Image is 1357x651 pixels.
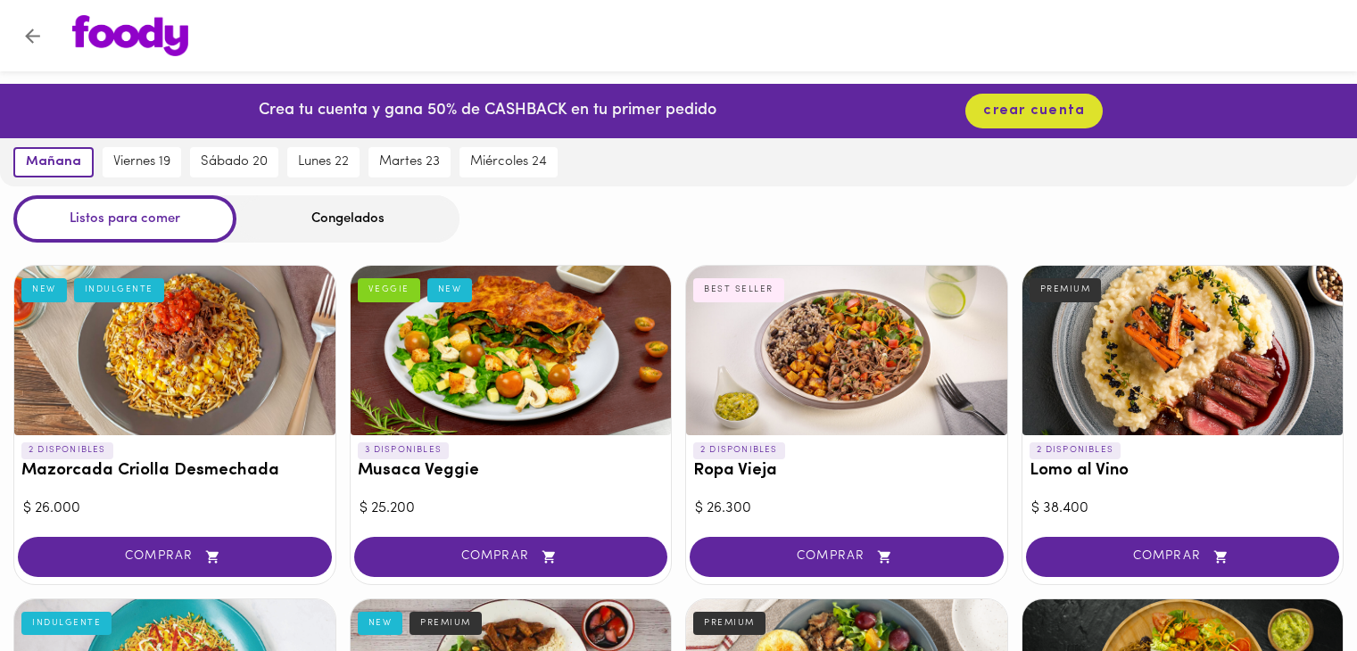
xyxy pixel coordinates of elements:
div: NEW [427,278,473,301]
p: 3 DISPONIBLES [358,442,450,458]
button: COMPRAR [354,537,668,577]
button: miércoles 24 [459,147,558,177]
div: NEW [21,278,67,301]
span: sábado 20 [201,154,268,170]
span: COMPRAR [40,549,310,564]
button: sábado 20 [190,147,278,177]
button: COMPRAR [690,537,1004,577]
div: INDULGENTE [21,612,112,635]
h3: Ropa Vieja [693,462,1000,481]
h3: Musaca Veggie [358,462,665,481]
img: logo.png [72,15,188,56]
span: mañana [26,154,81,170]
h3: Lomo al Vino [1030,462,1336,481]
div: $ 25.200 [360,499,663,519]
div: $ 38.400 [1031,499,1335,519]
span: lunes 22 [298,154,349,170]
div: Mazorcada Criolla Desmechada [14,266,335,435]
button: Volver [11,14,54,58]
div: PREMIUM [693,612,765,635]
span: COMPRAR [712,549,981,564]
span: martes 23 [379,154,440,170]
button: COMPRAR [1026,537,1340,577]
div: BEST SELLER [693,278,784,301]
button: mañana [13,147,94,177]
p: 2 DISPONIBLES [1030,442,1121,458]
div: PREMIUM [410,612,482,635]
div: Congelados [236,195,459,243]
div: Listos para comer [13,195,236,243]
div: PREMIUM [1030,278,1102,301]
div: Lomo al Vino [1022,266,1344,435]
div: VEGGIE [358,278,420,301]
p: 2 DISPONIBLES [21,442,113,458]
button: martes 23 [368,147,451,177]
div: Ropa Vieja [686,266,1007,435]
span: COMPRAR [376,549,646,564]
div: $ 26.000 [23,499,327,519]
p: Crea tu cuenta y gana 50% de CASHBACK en tu primer pedido [259,100,716,123]
button: lunes 22 [287,147,360,177]
div: INDULGENTE [74,278,164,301]
button: COMPRAR [18,537,332,577]
span: crear cuenta [983,103,1085,119]
iframe: Messagebird Livechat Widget [1254,548,1339,633]
span: COMPRAR [1048,549,1318,564]
p: 2 DISPONIBLES [693,442,785,458]
span: miércoles 24 [470,154,547,170]
button: crear cuenta [965,94,1103,128]
div: Musaca Veggie [351,266,672,435]
span: viernes 19 [113,154,170,170]
div: NEW [358,612,403,635]
h3: Mazorcada Criolla Desmechada [21,462,328,481]
button: viernes 19 [103,147,181,177]
div: $ 26.300 [695,499,998,519]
